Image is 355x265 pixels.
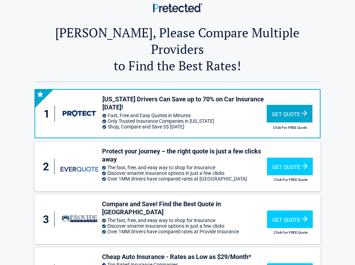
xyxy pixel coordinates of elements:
h3: [US_STATE] Drivers Can Save up to 70% on Car Insurance [DATE]! [102,95,266,112]
h2: [PERSON_NAME], Please Compare Multiple Providers to Find the Best Rates! [35,24,319,74]
h2: Click For FREE Quote [267,178,314,182]
div: Get Quote [267,158,313,175]
li: Only Trusted Insurance Companies in [US_STATE] [102,118,266,124]
li: The fast, free, and easy way to shop for insurance [102,217,267,223]
li: Discover smarter insurance options in just a few clicks [102,223,267,229]
div: 1 [42,106,55,122]
li: Discover smarter insurance options in just a few clicks [102,170,267,176]
img: everquote's logo [61,167,99,172]
h2: Click For FREE Quote [267,231,314,234]
li: The fast, free, and easy way to shop for insurance [102,165,267,170]
img: provide-insurance's logo [61,210,99,229]
div: 3 [42,212,55,227]
img: Main Logo [153,3,202,12]
h3: Protect your journey – the right quote is just a few clicks away [102,147,267,164]
h3: Compare and Save! Find the Best Quote in [GEOGRAPHIC_DATA] [102,200,267,216]
li: Shop, Compare and Save $$ [DATE] [102,124,266,130]
div: Get Quote [267,105,312,122]
li: Over 1MM drivers have compared rates at [GEOGRAPHIC_DATA] [102,176,267,182]
li: Fast, Free and Easy Quotes in Minutes [102,113,266,118]
h2: Click For FREE Quote [267,126,313,130]
img: protect's logo [61,104,99,123]
h3: Cheap Auto Insurance - Rates as Low as $29/Month* [102,253,267,261]
li: Over 1MM drivers have compared rates at Provide Insurance [102,229,267,234]
div: Get Quote [267,210,313,228]
div: 2 [42,159,55,175]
